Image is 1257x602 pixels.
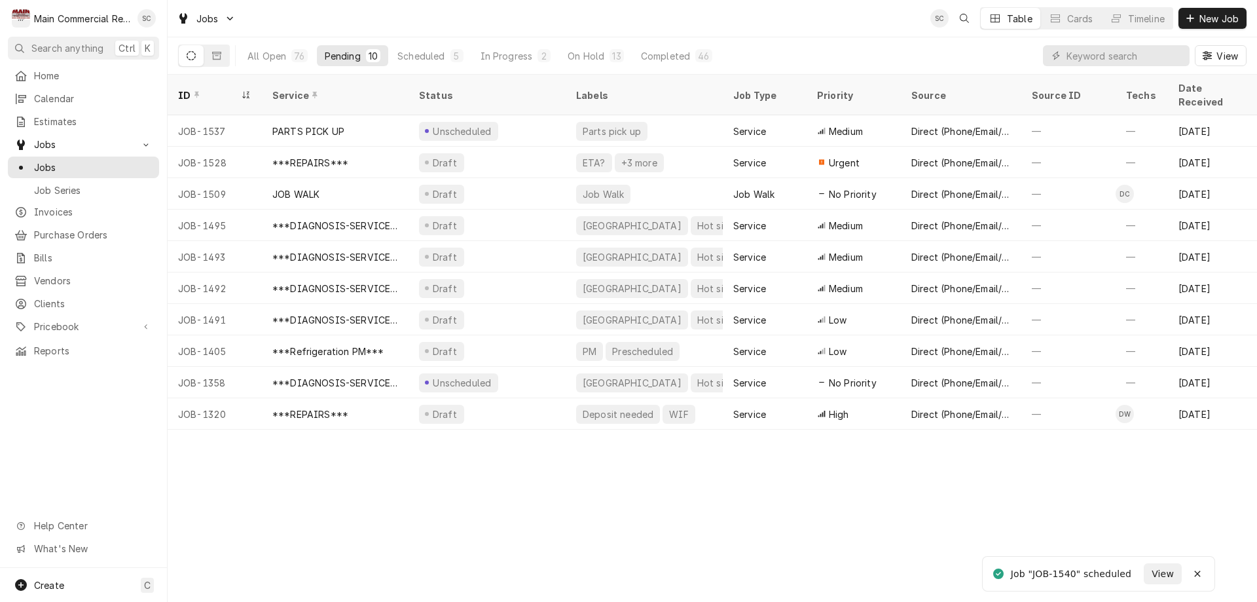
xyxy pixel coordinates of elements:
[1116,185,1134,203] div: DC
[696,376,736,390] div: Hot side
[1011,567,1133,581] div: Job "JOB-1540" scheduled
[34,251,153,265] span: Bills
[34,92,153,105] span: Calendar
[8,538,159,559] a: Go to What's New
[172,8,241,29] a: Go to Jobs
[829,407,849,421] span: High
[397,49,445,63] div: Scheduled
[1021,178,1116,210] div: —
[1116,210,1168,241] div: —
[431,124,493,138] div: Unscheduled
[8,247,159,269] a: Bills
[911,407,1011,421] div: Direct (Phone/Email/etc.)
[1178,8,1247,29] button: New Job
[453,49,461,63] div: 5
[1021,115,1116,147] div: —
[168,178,262,210] div: JOB-1509
[431,376,493,390] div: Unscheduled
[8,37,159,60] button: Search anythingCtrlK
[272,88,395,102] div: Service
[8,316,159,337] a: Go to Pricebook
[733,407,766,421] div: Service
[34,519,151,533] span: Help Center
[8,179,159,201] a: Job Series
[34,12,130,26] div: Main Commercial Refrigeration Service
[911,250,1011,264] div: Direct (Phone/Email/etc.)
[733,376,766,390] div: Service
[620,156,659,170] div: +3 more
[911,282,1011,295] div: Direct (Phone/Email/etc.)
[34,138,133,151] span: Jobs
[829,219,863,233] span: Medium
[733,88,796,102] div: Job Type
[581,345,598,358] div: PM
[668,407,689,421] div: WIF
[34,183,153,197] span: Job Series
[168,335,262,367] div: JOB-1405
[930,9,949,28] div: Scott Costello's Avatar
[911,88,1008,102] div: Source
[829,250,863,264] span: Medium
[1126,88,1157,102] div: Techs
[12,9,30,28] div: M
[581,376,683,390] div: [GEOGRAPHIC_DATA]
[481,49,533,63] div: In Progress
[8,88,159,109] a: Calendar
[1116,405,1134,423] div: DW
[34,297,153,310] span: Clients
[145,41,151,55] span: K
[8,157,159,178] a: Jobs
[34,580,64,591] span: Create
[431,407,459,421] div: Draft
[1116,405,1134,423] div: Dorian Wertz's Avatar
[540,49,548,63] div: 2
[419,88,553,102] div: Status
[1116,115,1168,147] div: —
[1067,12,1093,26] div: Cards
[829,156,860,170] span: Urgent
[168,367,262,398] div: JOB-1358
[8,293,159,314] a: Clients
[196,12,219,26] span: Jobs
[1021,398,1116,430] div: —
[1032,88,1102,102] div: Source ID
[612,49,621,63] div: 13
[1066,45,1183,66] input: Keyword search
[576,88,712,102] div: Labels
[581,124,642,138] div: Parts pick up
[325,49,361,63] div: Pending
[8,201,159,223] a: Invoices
[431,187,459,201] div: Draft
[168,241,262,273] div: JOB-1493
[911,219,1011,233] div: Direct (Phone/Email/etc.)
[178,88,238,102] div: ID
[1116,273,1168,304] div: —
[733,156,766,170] div: Service
[34,320,133,333] span: Pricebook
[581,219,683,233] div: [GEOGRAPHIC_DATA]
[911,345,1011,358] div: Direct (Phone/Email/etc.)
[1021,210,1116,241] div: —
[1214,49,1241,63] span: View
[1116,304,1168,335] div: —
[12,9,30,28] div: Main Commercial Refrigeration Service's Avatar
[8,270,159,292] a: Vendors
[8,111,159,132] a: Estimates
[568,49,604,63] div: On Hold
[911,124,1011,138] div: Direct (Phone/Email/etc.)
[1021,367,1116,398] div: —
[1178,81,1249,109] div: Date Received
[1116,367,1168,398] div: —
[1021,304,1116,335] div: —
[911,376,1011,390] div: Direct (Phone/Email/etc.)
[34,115,153,128] span: Estimates
[431,250,459,264] div: Draft
[8,65,159,86] a: Home
[34,69,153,83] span: Home
[696,250,736,264] div: Hot side
[829,124,863,138] span: Medium
[168,210,262,241] div: JOB-1495
[431,313,459,327] div: Draft
[294,49,304,63] div: 76
[1021,335,1116,367] div: —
